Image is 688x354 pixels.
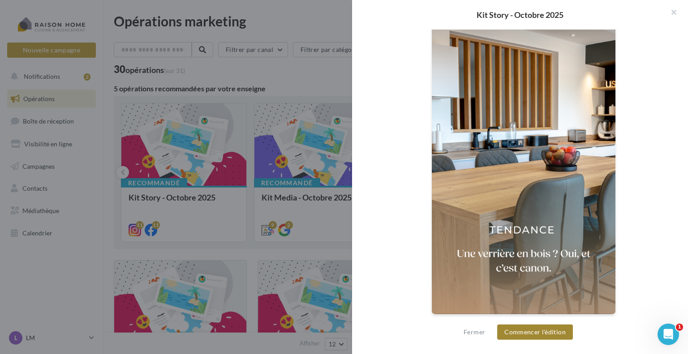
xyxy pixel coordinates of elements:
button: Fermer [460,327,489,337]
div: Kit Story - Octobre 2025 [366,11,674,19]
button: Commencer l'édition [497,324,573,340]
iframe: Intercom live chat [658,324,679,345]
span: 1 [676,324,683,331]
div: La prévisualisation est non-contractuelle [431,315,616,326]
